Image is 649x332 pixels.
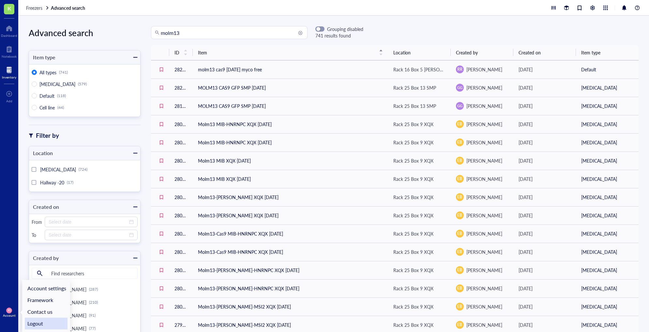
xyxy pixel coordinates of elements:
span: RR [457,66,462,72]
td: MOLM13 CAS9 GFP SMP [DATE] [193,79,388,97]
a: Notebook [2,44,17,58]
div: [DATE] [519,194,571,201]
td: 28003 [169,243,193,261]
td: 28005 [169,206,193,224]
div: Created on [29,202,59,211]
td: 28295 [169,60,193,79]
span: EB [457,249,462,255]
div: Rack 25 Box 9 XQX [393,230,433,237]
td: Default [576,60,639,79]
div: Rack 25 Box 9 XQX [393,157,433,164]
th: Item [193,45,388,60]
div: Rack 25 Box 9 XQX [393,303,433,310]
div: [DATE] [519,84,571,91]
span: [PERSON_NAME] [466,194,502,200]
span: Cell line [39,104,55,111]
div: Rack 25 Box 9 XQX [393,285,433,292]
td: [MEDICAL_DATA] [576,170,639,188]
td: 28000 [169,297,193,316]
div: Account [3,313,16,317]
a: Logout [25,318,68,329]
span: [PERSON_NAME] [466,66,502,73]
a: Dashboard [1,23,17,37]
div: [DATE] [519,230,571,237]
div: [DATE] [519,139,571,146]
td: [MEDICAL_DATA] [576,261,639,279]
td: molm13 cas9 [DATE] myco free [193,60,388,79]
div: [DATE] [519,212,571,219]
div: 741 results found [315,32,363,39]
td: Molm13-[PERSON_NAME] XQX [DATE] [193,206,388,224]
td: 28009 [169,152,193,170]
span: EB [457,158,462,164]
td: Molm13-Cas9 MIB-HNRNPC XQX [DATE] [193,224,388,243]
div: (287) [89,287,98,292]
td: Molm13-[PERSON_NAME]-MSI2 XQX [DATE] [193,297,388,316]
div: [DATE] [519,102,571,109]
div: (210) [89,300,98,305]
td: [MEDICAL_DATA] [576,297,639,316]
span: Default [39,93,54,99]
span: [PERSON_NAME] [466,157,502,164]
td: Molm13 MIB-HNRNPC XQX [DATE] [193,133,388,152]
span: EB [457,267,462,273]
td: Molm13 MIB-HNRNPC XQX [DATE] [193,115,388,133]
div: Rack 25 Box 9 XQX [393,175,433,182]
span: ID [174,49,180,56]
div: (741) [59,70,68,75]
div: Filter by [36,131,59,140]
td: [MEDICAL_DATA] [576,79,639,97]
div: Created by [29,253,59,263]
td: Molm13-[PERSON_NAME]-HNRNPC XQX [DATE] [193,279,388,297]
td: [MEDICAL_DATA] [576,279,639,297]
td: [MEDICAL_DATA] [576,224,639,243]
span: Hallway -20 [40,179,64,186]
input: Select date [49,218,128,225]
div: Rack 25 Box 9 XQX [393,321,433,328]
td: 28001 [169,279,193,297]
td: 28199 [169,97,193,115]
a: Framework [25,294,68,306]
span: [PERSON_NAME] [466,212,502,219]
div: [DATE] [519,267,571,274]
td: Molm13-[PERSON_NAME] XQX [DATE] [193,188,388,206]
div: Dashboard [1,34,17,37]
a: Inventory [2,65,16,79]
input: Select date [49,231,128,238]
td: [MEDICAL_DATA] [576,115,639,133]
a: Account settings [25,282,68,294]
span: [PERSON_NAME] [466,103,502,109]
span: [MEDICAL_DATA] [40,166,76,173]
div: [DATE] [519,321,571,328]
div: [DATE] [519,121,571,128]
span: Freezers [26,5,42,11]
div: (77) [89,326,96,331]
td: [MEDICAL_DATA] [576,206,639,224]
td: Molm13-Cas9 MIB-HNRNPC XQX [DATE] [193,243,388,261]
span: EB [457,231,462,237]
div: Rack 16 Box 5 [PERSON_NAME] [393,66,445,73]
span: [PERSON_NAME] [466,139,502,146]
div: Add [6,99,12,103]
th: Location [388,45,451,60]
td: 28011 [169,115,193,133]
div: From [32,219,42,225]
div: Grouping disabled [327,26,363,32]
a: Freezers [26,5,50,11]
span: EB [457,176,462,182]
td: Molm13 MIB XQX [DATE] [193,152,388,170]
div: Rack 25 Box 13 SMP [393,84,436,91]
td: 28200 [169,79,193,97]
span: EB [457,139,462,145]
div: Inventory [2,75,16,79]
div: Rack 25 Box 9 XQX [393,212,433,219]
span: [MEDICAL_DATA] [39,81,75,87]
div: [DATE] [519,66,571,73]
td: [MEDICAL_DATA] [576,188,639,206]
td: 28006 [169,188,193,206]
span: [PERSON_NAME] [466,176,502,182]
td: MOLM13 CAS9 GFP SMP [DATE] [193,97,388,115]
span: [PERSON_NAME] [466,84,502,91]
td: Molm13 MIB XQX [DATE] [193,170,388,188]
span: K [8,4,11,12]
